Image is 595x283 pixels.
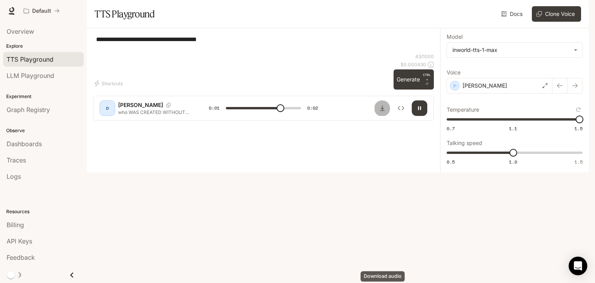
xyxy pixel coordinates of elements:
span: 0:01 [209,104,220,112]
p: [PERSON_NAME] [463,82,507,90]
span: 1.1 [509,125,517,132]
a: Docs [500,6,526,22]
div: Download audio [361,271,405,282]
p: 43 / 1000 [415,53,434,60]
span: 0.5 [447,159,455,165]
div: D [101,102,113,114]
button: All workspaces [20,3,63,19]
button: Clone Voice [532,6,581,22]
div: inworld-tts-1-max [447,43,582,57]
button: Download audio [375,100,390,116]
p: Talking speed [447,140,482,146]
button: GenerateCTRL +⏎ [394,69,434,90]
span: 0:02 [307,104,318,112]
div: Open Intercom Messenger [569,257,587,275]
p: ⏎ [423,72,431,86]
button: Copy Voice ID [163,103,174,107]
span: 1.5 [574,125,583,132]
span: 0.7 [447,125,455,132]
p: Temperature [447,107,479,112]
div: inworld-tts-1-max [452,46,570,54]
button: Shortcuts [93,77,126,90]
p: Model [447,34,463,40]
p: who WAS CREATED WITHOUT MOTHER AND FATHER? [118,109,190,116]
button: Reset to default [574,105,583,114]
h1: TTS Playground [95,6,155,22]
span: 1.0 [509,159,517,165]
p: Voice [447,70,461,75]
p: CTRL + [423,72,431,82]
p: [PERSON_NAME] [118,101,163,109]
span: 1.5 [574,159,583,165]
button: Inspect [393,100,409,116]
p: $ 0.000430 [401,61,426,68]
p: Default [32,8,51,14]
